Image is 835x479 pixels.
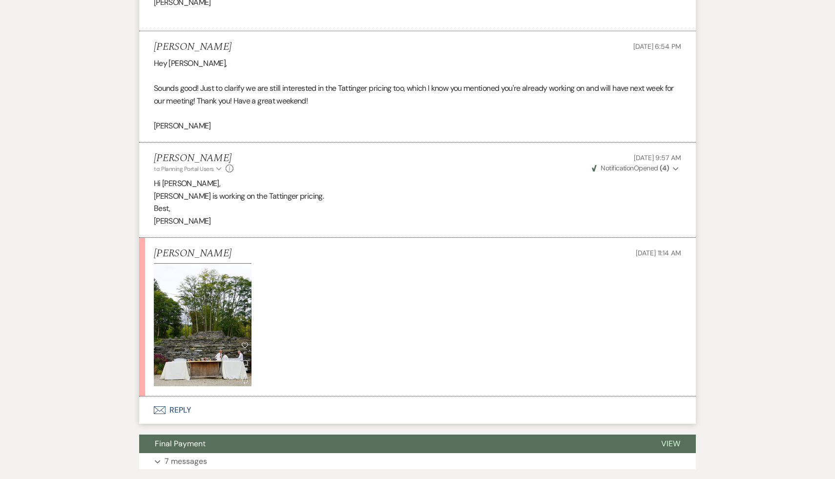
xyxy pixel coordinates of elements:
button: Final Payment [139,435,646,453]
span: Final Payment [155,438,206,449]
p: Best, [154,202,681,215]
button: Reply [139,396,696,424]
button: NotificationOpened (4) [590,163,681,173]
strong: ( 4 ) [660,164,669,172]
img: Screenshot 2025-08-20 at 11.14.08 AM.png [154,263,251,386]
p: Sounds good! Just to clarify we are still interested in the Tattinger pricing too, which I know y... [154,82,681,107]
p: Hey [PERSON_NAME], [154,57,681,70]
button: to: Planning Portal Users [154,165,223,173]
h5: [PERSON_NAME] [154,248,231,260]
span: to: Planning Portal Users [154,165,214,173]
span: [DATE] 11:14 AM [636,249,681,257]
h5: [PERSON_NAME] [154,41,231,53]
p: 7 messages [165,455,207,468]
span: Opened [592,164,669,172]
p: [PERSON_NAME] [154,120,681,132]
h5: [PERSON_NAME] [154,152,233,165]
p: [PERSON_NAME] [154,215,681,228]
span: View [661,438,680,449]
span: Notification [601,164,633,172]
span: [DATE] 6:54 PM [633,42,681,51]
p: [PERSON_NAME] is working on the Tattinger pricing. [154,190,681,203]
button: View [646,435,696,453]
button: 7 messages [139,453,696,470]
span: [DATE] 9:57 AM [634,153,681,162]
p: Hi [PERSON_NAME], [154,177,681,190]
